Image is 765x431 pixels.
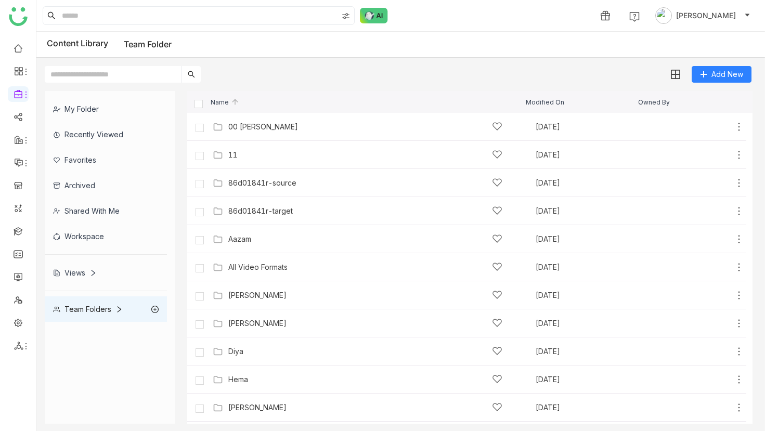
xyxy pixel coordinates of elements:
div: Shared with me [45,198,167,224]
div: [DATE] [536,348,637,355]
div: Team Folders [53,305,123,314]
div: Views [53,268,97,277]
img: ask-buddy-normal.svg [360,8,388,23]
img: Folder [213,234,223,244]
div: My Folder [45,96,167,122]
a: 00 [PERSON_NAME] [228,123,298,131]
a: [PERSON_NAME] [228,291,287,299]
a: Hema [228,375,248,384]
img: Folder [213,402,223,413]
span: Add New [711,69,743,80]
img: avatar [655,7,672,24]
div: [DATE] [536,320,637,327]
div: Recently Viewed [45,122,167,147]
img: search-type.svg [342,12,350,20]
div: Archived [45,173,167,198]
img: arrow-up.svg [231,98,239,106]
span: [PERSON_NAME] [676,10,736,21]
div: Workspace [45,224,167,249]
div: [DATE] [536,179,637,187]
span: Owned By [638,99,670,106]
div: [DATE] [536,404,637,411]
div: [DATE] [536,236,637,243]
div: [DATE] [536,292,637,299]
a: Team Folder [124,39,172,49]
div: [DATE] [536,264,637,271]
a: 11 [228,151,238,159]
div: Content Library [47,38,172,51]
img: Folder [213,178,223,188]
a: 86d01841r-source [228,179,296,187]
img: help.svg [629,11,640,22]
a: Aazam [228,235,251,243]
a: [PERSON_NAME] [228,319,287,328]
button: [PERSON_NAME] [653,7,753,24]
div: [DATE] [536,123,637,130]
div: [DATE] [536,151,637,159]
span: Name [211,99,239,106]
img: Folder [213,346,223,357]
img: Folder [213,262,223,272]
button: Add New [692,66,751,83]
a: All Video Formats [228,263,288,271]
img: Folder [213,122,223,132]
a: 86d01841r-target [228,207,293,215]
img: Folder [213,150,223,160]
a: [PERSON_NAME] [228,403,287,412]
img: Folder [213,374,223,385]
img: Folder [213,318,223,329]
img: Folder [213,206,223,216]
div: [DATE] [536,207,637,215]
div: Favorites [45,147,167,173]
img: grid.svg [671,70,680,79]
img: logo [9,7,28,26]
img: Folder [213,290,223,301]
span: Modified On [526,99,564,106]
div: [DATE] [536,376,637,383]
a: Diya [228,347,243,356]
